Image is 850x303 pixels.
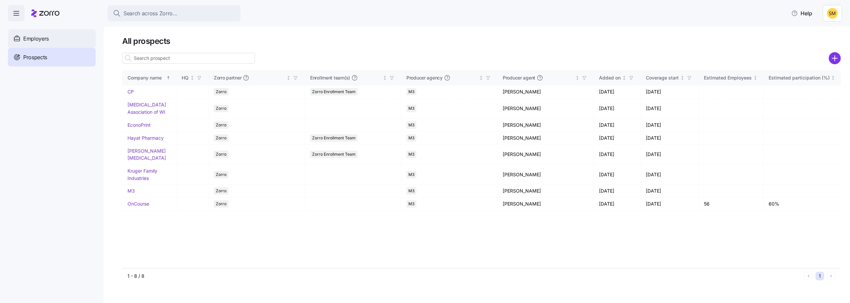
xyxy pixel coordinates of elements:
th: Estimated EmployeesNot sorted [699,70,763,85]
td: 56 [699,198,763,211]
td: [DATE] [594,145,640,165]
td: [PERSON_NAME] [497,85,594,98]
span: Zorro [216,121,226,129]
a: Prospects [8,48,96,67]
div: Not sorted [622,76,627,80]
div: Coverage start [646,74,679,81]
span: Prospects [23,53,47,62]
a: EconoPrint [127,122,151,128]
h1: All prospects [122,36,841,46]
div: Not sorted [190,76,195,80]
div: Estimated participation (%) [769,74,830,81]
a: M3 [127,188,135,194]
span: Zorro Enrollment Team [312,134,356,142]
span: Help [791,9,812,17]
div: Estimated Employees [704,74,752,81]
div: Not sorted [575,76,580,80]
td: [DATE] [640,119,699,132]
th: Producer agencyNot sorted [401,70,497,85]
span: M3 [408,171,414,178]
td: [DATE] [640,85,699,98]
th: Estimated participation (%)Not sorted [763,70,841,85]
button: 1 [815,272,824,280]
div: HQ [182,74,189,81]
a: CP [127,89,134,94]
td: [DATE] [594,85,640,98]
td: [DATE] [640,185,699,198]
th: Producer agentNot sorted [497,70,594,85]
div: Not sorted [382,76,387,80]
div: Not sorted [831,76,835,80]
td: [DATE] [594,119,640,132]
span: M3 [408,105,414,112]
span: Zorro Enrollment Team [312,151,356,158]
a: Hayat Pharmacy [127,135,164,141]
td: [DATE] [594,198,640,211]
span: Search across Zorro... [124,9,177,18]
div: Not sorted [286,76,291,80]
span: Producer agency [406,75,443,81]
td: [DATE] [640,132,699,145]
td: [DATE] [640,98,699,118]
th: Coverage startNot sorted [640,70,699,85]
div: Company name [127,74,165,81]
span: Zorro [216,200,226,208]
div: Sorted ascending [166,76,171,80]
th: Enrollment team(s)Not sorted [305,70,401,85]
td: [PERSON_NAME] [497,145,594,165]
img: 332abf8e25fa19fe34a8803d60b8fe92 [827,8,838,19]
button: Search across Zorro... [108,5,240,21]
div: Not sorted [753,76,758,80]
a: [PERSON_NAME] [MEDICAL_DATA] [127,148,166,161]
td: [DATE] [594,98,640,118]
th: Zorro partnerNot sorted [209,70,305,85]
td: [DATE] [640,145,699,165]
span: Zorro [216,88,226,95]
button: Help [786,7,817,20]
span: M3 [408,121,414,129]
a: Kruger Family Industries [127,168,157,181]
a: Employers [8,29,96,48]
svg: add icon [829,52,841,64]
div: Added on [599,74,621,81]
span: Zorro [216,134,226,142]
td: [DATE] [594,165,640,185]
td: [PERSON_NAME] [497,98,594,118]
span: Enrollment team(s) [310,75,350,81]
span: Employers [23,35,49,43]
button: Next page [827,272,835,280]
span: Zorro [216,151,226,158]
span: Zorro [216,171,226,178]
button: Previous page [804,272,813,280]
td: [DATE] [594,132,640,145]
span: Zorro Enrollment Team [312,88,356,95]
td: [PERSON_NAME] [497,119,594,132]
span: M3 [408,187,414,195]
td: [DATE] [640,198,699,211]
td: [PERSON_NAME] [497,165,594,185]
th: HQNot sorted [176,70,209,85]
span: M3 [408,134,414,142]
span: Zorro [216,187,226,195]
td: [DATE] [640,165,699,185]
a: OnCourse [127,201,149,207]
td: [PERSON_NAME] [497,132,594,145]
span: M3 [408,151,414,158]
span: M3 [408,88,414,95]
div: 1 - 8 / 8 [127,273,802,279]
div: Not sorted [680,76,685,80]
a: [MEDICAL_DATA] Association of WI [127,102,166,115]
span: Producer agent [503,75,535,81]
td: 60% [763,198,841,211]
th: Company nameSorted ascending [122,70,176,85]
input: Search prospect [122,53,255,64]
div: Not sorted [479,76,483,80]
td: [DATE] [594,185,640,198]
th: Added onNot sorted [594,70,640,85]
td: [PERSON_NAME] [497,185,594,198]
span: Zorro [216,105,226,112]
td: [PERSON_NAME] [497,198,594,211]
span: M3 [408,200,414,208]
span: Zorro partner [214,75,241,81]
